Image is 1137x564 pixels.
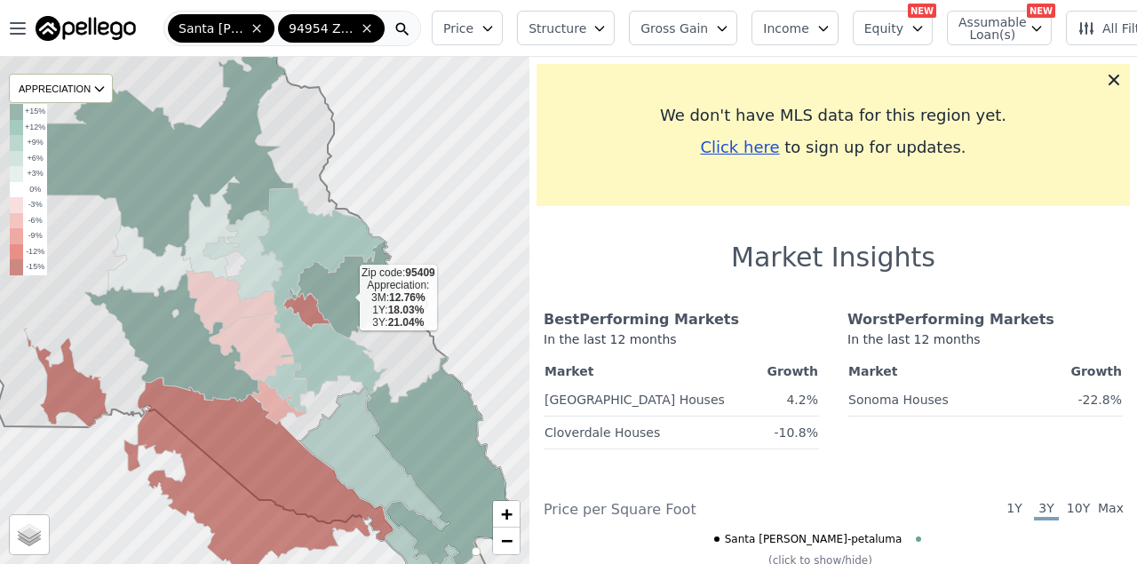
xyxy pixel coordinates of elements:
[908,4,936,18] div: NEW
[23,213,47,229] td: -6%
[10,515,49,554] a: Layers
[763,20,809,37] span: Income
[786,393,818,407] span: 4.2%
[545,385,725,409] a: [GEOGRAPHIC_DATA] Houses
[774,425,818,440] span: -10.8%
[1098,499,1123,520] span: Max
[853,11,933,45] button: Equity
[947,11,1052,45] button: Assumable Loan(s)
[23,244,47,260] td: -12%
[23,120,47,136] td: +12%
[958,16,1015,41] span: Assumable Loan(s)
[848,385,949,409] a: Sonoma Houses
[864,20,903,37] span: Equity
[1027,4,1055,18] div: NEW
[501,503,513,525] span: +
[9,74,113,103] div: APPRECIATION
[501,529,513,552] span: −
[529,20,585,37] span: Structure
[847,359,1029,384] th: Market
[23,182,47,198] td: 0%
[1002,499,1027,520] span: 1Y
[544,309,819,330] div: Best Performing Markets
[725,532,902,546] span: Santa [PERSON_NAME]-petaluma
[847,309,1123,330] div: Worst Performing Markets
[1034,499,1059,520] span: 3Y
[179,20,246,37] span: Santa [PERSON_NAME]-[GEOGRAPHIC_DATA]
[544,330,819,359] div: In the last 12 months
[545,418,660,441] a: Cloverdale Houses
[544,359,757,384] th: Market
[544,499,833,520] div: Price per Square Foot
[751,11,839,45] button: Income
[23,166,47,182] td: +3%
[23,259,47,275] td: -15%
[731,242,935,274] h1: Market Insights
[1029,359,1123,384] th: Growth
[23,135,47,151] td: +9%
[493,501,520,528] a: Zoom in
[432,11,503,45] button: Price
[36,16,136,41] img: Pellego
[847,330,1123,359] div: In the last 12 months
[23,197,47,213] td: -3%
[551,135,1116,160] div: to sign up for updates.
[23,104,47,120] td: +15%
[23,151,47,167] td: +6%
[551,103,1116,128] div: We don't have MLS data for this region yet.
[23,228,47,244] td: -9%
[443,20,473,37] span: Price
[640,20,708,37] span: Gross Gain
[493,528,520,554] a: Zoom out
[517,11,615,45] button: Structure
[757,359,819,384] th: Growth
[1077,393,1122,407] span: -22.8%
[1066,499,1091,520] span: 10Y
[629,11,737,45] button: Gross Gain
[289,20,356,37] span: 94954 Zip Code
[700,138,779,156] span: Click here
